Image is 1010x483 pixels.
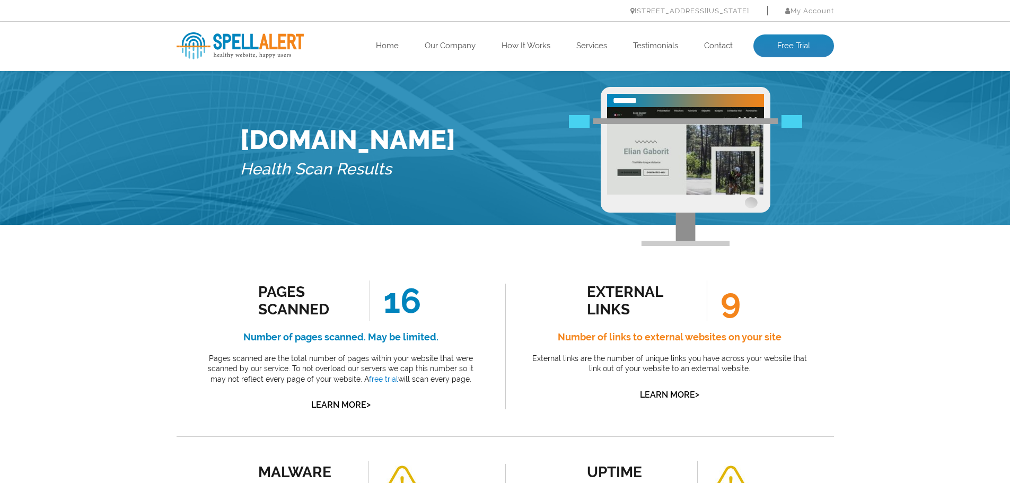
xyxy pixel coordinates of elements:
a: free trial [369,375,398,383]
p: External links are the number of unique links you have across your website that link out of your ... [529,354,810,374]
h1: [DOMAIN_NAME] [240,124,455,155]
img: Free Webiste Analysis [569,116,802,128]
h4: Number of pages scanned. May be limited. [200,329,481,346]
span: 16 [370,280,421,321]
h5: Health Scan Results [240,155,455,183]
span: > [366,397,371,412]
img: Free Website Analysis [607,107,764,195]
h4: Number of links to external websites on your site [529,329,810,346]
div: external links [587,283,683,318]
a: Learn More> [311,400,371,410]
img: Free Webiste Analysis [601,87,770,246]
div: Pages Scanned [258,283,354,318]
span: > [695,387,699,402]
a: Learn More> [640,390,699,400]
span: 9 [707,280,741,321]
p: Pages scanned are the total number of pages within your website that were scanned by our service.... [200,354,481,385]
